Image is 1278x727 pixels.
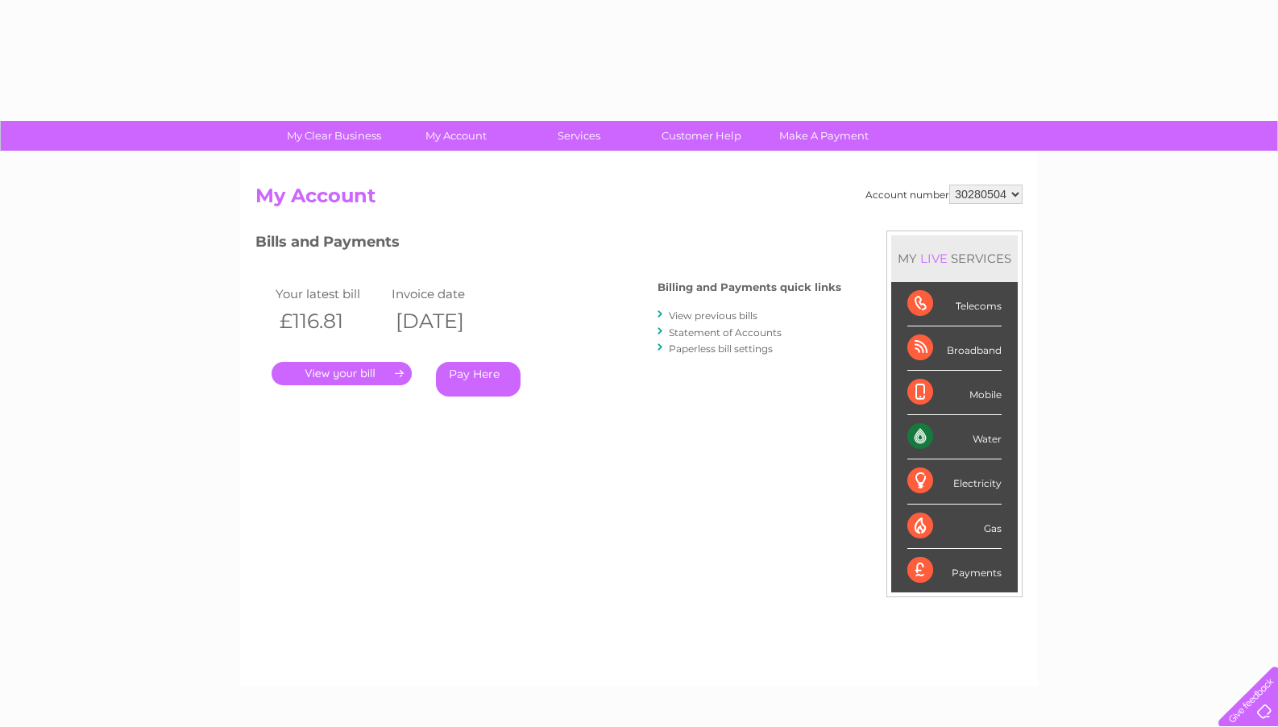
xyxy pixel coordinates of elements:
h4: Billing and Payments quick links [658,281,841,293]
td: Your latest bill [272,283,388,305]
div: MY SERVICES [891,235,1018,281]
div: Account number [865,185,1023,204]
a: View previous bills [669,309,757,322]
div: Mobile [907,371,1002,415]
div: Broadband [907,326,1002,371]
a: Services [512,121,645,151]
a: . [272,362,412,385]
a: Statement of Accounts [669,326,782,339]
th: [DATE] [388,305,504,338]
a: Customer Help [635,121,768,151]
h3: Bills and Payments [255,231,841,259]
th: £116.81 [272,305,388,338]
a: Make A Payment [757,121,890,151]
div: Payments [907,549,1002,592]
a: Pay Here [436,362,521,397]
td: Invoice date [388,283,504,305]
div: Telecoms [907,282,1002,326]
div: Gas [907,505,1002,549]
h2: My Account [255,185,1023,215]
a: My Account [390,121,523,151]
div: Water [907,415,1002,459]
div: LIVE [917,251,951,266]
a: My Clear Business [268,121,400,151]
div: Electricity [907,459,1002,504]
a: Paperless bill settings [669,343,773,355]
